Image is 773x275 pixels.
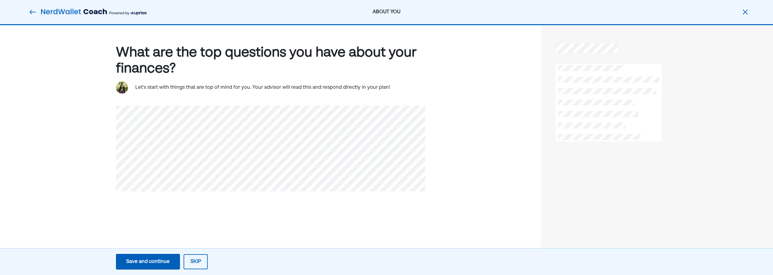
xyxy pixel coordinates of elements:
[116,45,425,77] div: What are the top questions you have about your finances?
[135,84,390,91] div: Let's start with things that are top of mind for you. Your advisor will read this and respond dir...
[184,254,208,269] button: Skip
[267,8,506,16] div: ABOUT YOU
[126,258,170,265] div: Save and continue
[116,254,180,270] button: Save and continue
